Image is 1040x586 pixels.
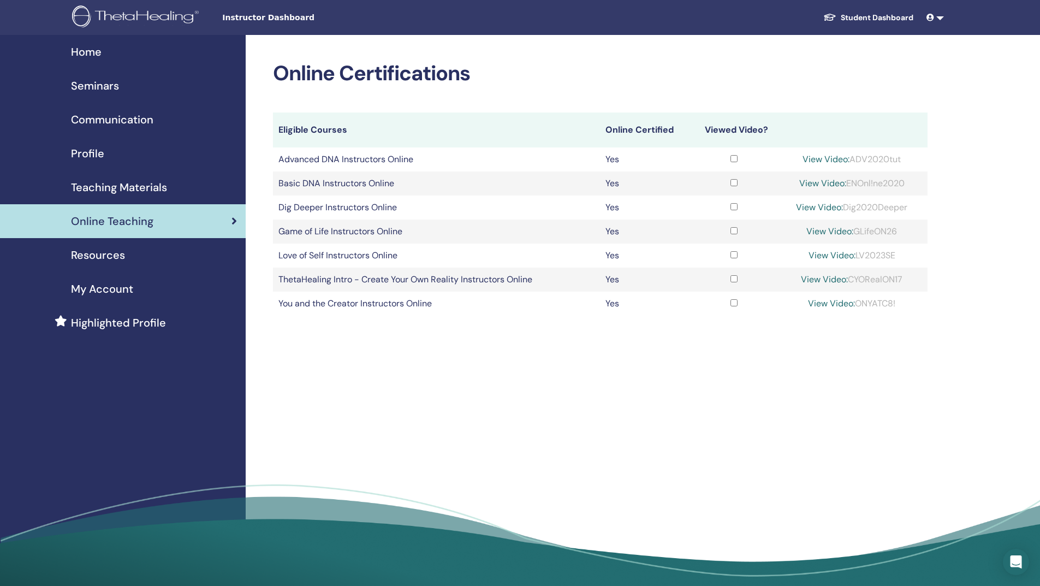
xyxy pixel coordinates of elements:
[600,292,691,316] td: Yes
[600,196,691,220] td: Yes
[71,247,125,263] span: Resources
[796,202,843,213] a: View Video:
[806,226,853,237] a: View Video:
[815,8,922,28] a: Student Dashboard
[222,12,386,23] span: Instructor Dashboard
[801,274,848,285] a: View Video:
[273,147,600,171] td: Advanced DNA Instructors Online
[600,171,691,196] td: Yes
[782,273,922,286] div: CYORealON17
[273,113,600,147] th: Eligible Courses
[273,268,600,292] td: ThetaHealing Intro - Create Your Own Reality Instructors Online
[823,13,836,22] img: graduation-cap-white.svg
[71,111,153,128] span: Communication
[273,292,600,316] td: You and the Creator Instructors Online
[782,249,922,262] div: LV2023SE
[600,268,691,292] td: Yes
[600,220,691,244] td: Yes
[273,244,600,268] td: Love of Self Instructors Online
[72,5,203,30] img: logo.png
[71,78,119,94] span: Seminars
[71,145,104,162] span: Profile
[71,179,167,196] span: Teaching Materials
[1003,549,1029,575] div: Open Intercom Messenger
[71,281,133,297] span: My Account
[600,147,691,171] td: Yes
[273,220,600,244] td: Game of Life Instructors Online
[273,196,600,220] td: Dig Deeper Instructors Online
[809,250,855,261] a: View Video:
[71,44,102,60] span: Home
[808,298,855,309] a: View Video:
[273,61,928,86] h2: Online Certifications
[691,113,776,147] th: Viewed Video?
[600,113,691,147] th: Online Certified
[782,201,922,214] div: Dig2020Deeper
[71,213,153,229] span: Online Teaching
[782,297,922,310] div: ONYATC8!
[273,171,600,196] td: Basic DNA Instructors Online
[71,315,166,331] span: Highlighted Profile
[803,153,849,165] a: View Video:
[799,177,846,189] a: View Video:
[782,153,922,166] div: ADV2020tut
[782,177,922,190] div: ENOnl!ne2020
[782,225,922,238] div: GLifeON26
[600,244,691,268] td: Yes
